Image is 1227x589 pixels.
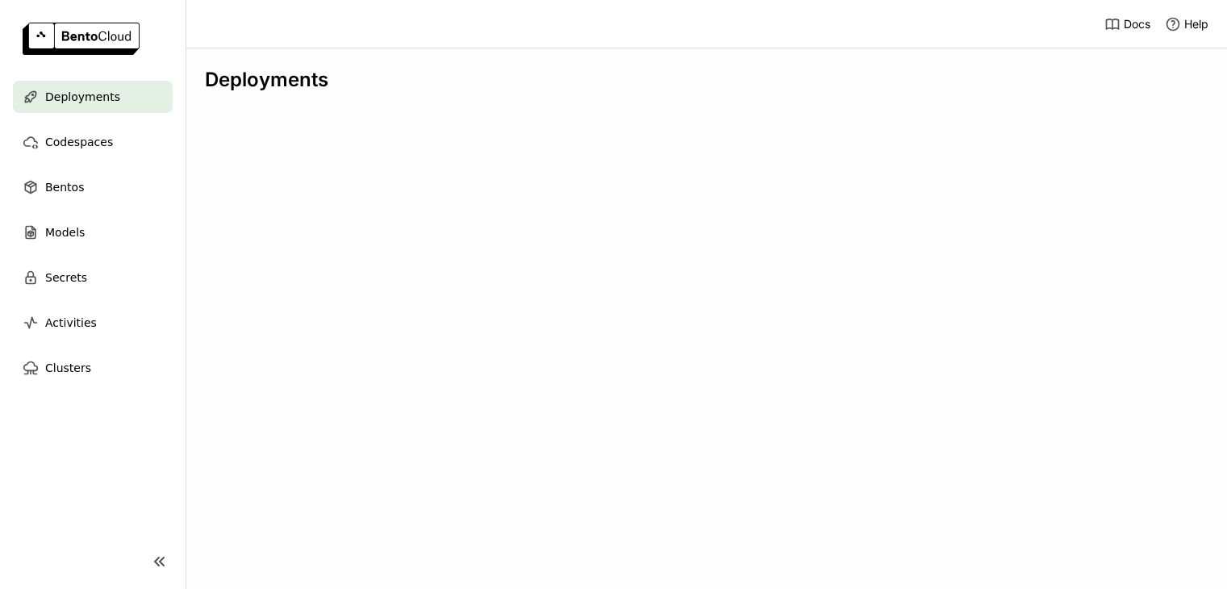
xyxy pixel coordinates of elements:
span: Help [1184,17,1208,31]
span: Clusters [45,358,91,378]
img: logo [23,23,140,55]
span: Deployments [45,87,120,107]
span: Secrets [45,268,87,287]
a: Bentos [13,171,173,203]
a: Docs [1104,16,1150,32]
a: Activities [13,307,173,339]
div: Deployments [205,68,1208,92]
a: Clusters [13,352,173,384]
a: Models [13,216,173,249]
span: Bentos [45,178,84,197]
div: Help [1165,16,1208,32]
a: Secrets [13,261,173,294]
span: Activities [45,313,97,332]
span: Codespaces [45,132,113,152]
span: Docs [1124,17,1150,31]
span: Models [45,223,85,242]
